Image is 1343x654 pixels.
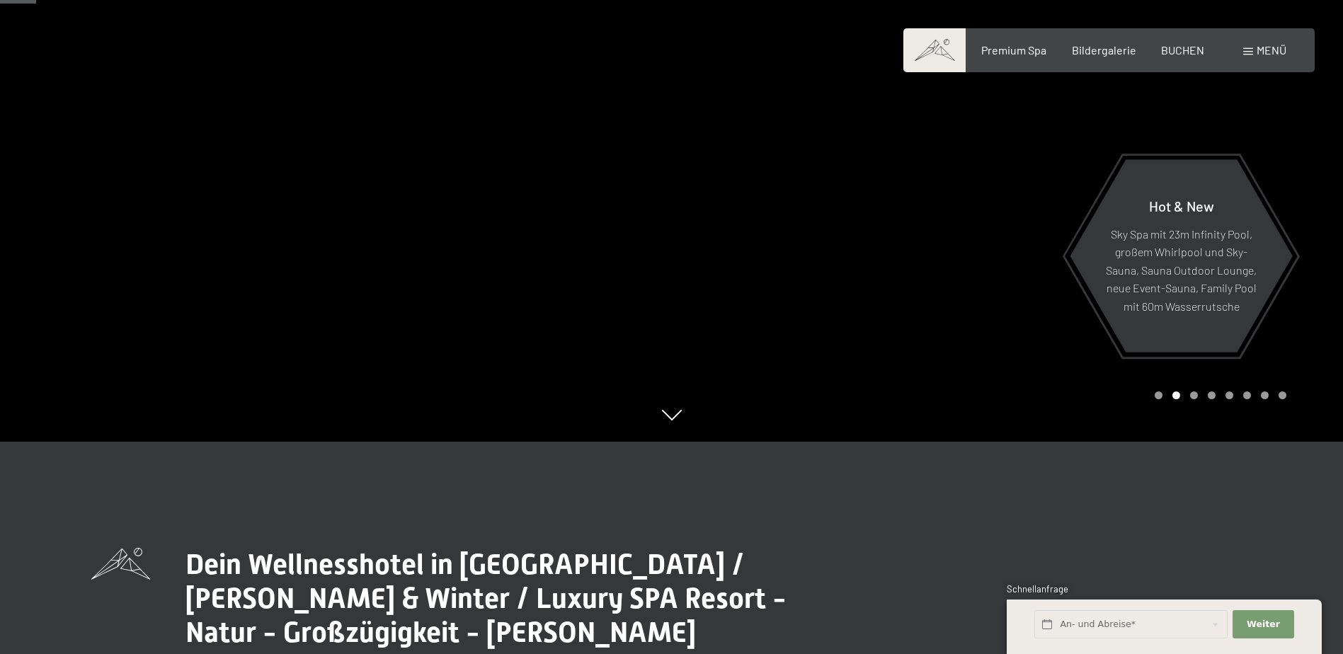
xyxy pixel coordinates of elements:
div: Carousel Page 1 [1155,391,1162,399]
span: Dein Wellnesshotel in [GEOGRAPHIC_DATA] / [PERSON_NAME] & Winter / Luxury SPA Resort - Natur - Gr... [185,548,787,649]
a: Hot & New Sky Spa mit 23m Infinity Pool, großem Whirlpool und Sky-Sauna, Sauna Outdoor Lounge, ne... [1069,159,1293,353]
div: Carousel Page 2 (Current Slide) [1172,391,1180,399]
div: Carousel Page 7 [1261,391,1269,399]
p: Sky Spa mit 23m Infinity Pool, großem Whirlpool und Sky-Sauna, Sauna Outdoor Lounge, neue Event-S... [1104,224,1258,315]
div: Carousel Page 5 [1225,391,1233,399]
div: Carousel Page 3 [1190,391,1198,399]
a: BUCHEN [1161,43,1204,57]
span: Menü [1257,43,1286,57]
span: Weiter [1247,618,1280,631]
div: Carousel Page 6 [1243,391,1251,399]
div: Carousel Pagination [1150,391,1286,399]
button: Weiter [1233,610,1293,639]
a: Bildergalerie [1072,43,1136,57]
span: Schnellanfrage [1007,583,1068,595]
span: Hot & New [1149,197,1214,214]
div: Carousel Page 4 [1208,391,1216,399]
a: Premium Spa [981,43,1046,57]
div: Carousel Page 8 [1279,391,1286,399]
